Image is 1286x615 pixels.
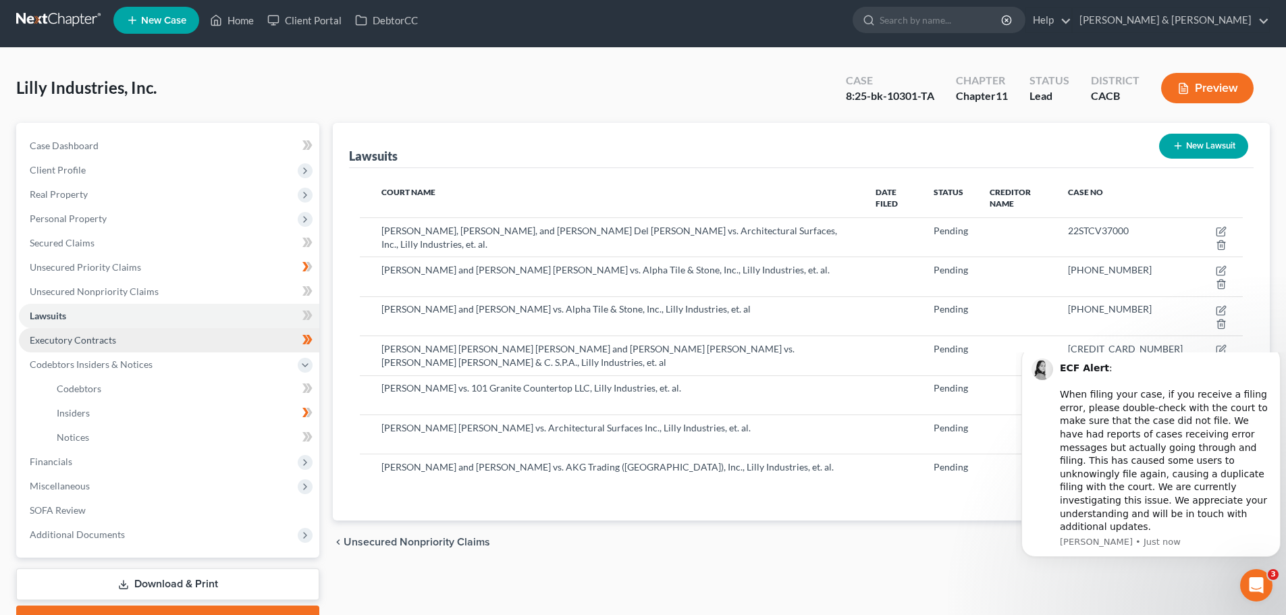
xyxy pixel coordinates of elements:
[333,537,490,547] button: chevron_left Unsecured Nonpriority Claims
[19,279,319,304] a: Unsecured Nonpriority Claims
[381,422,751,433] span: [PERSON_NAME] [PERSON_NAME] vs. Architectural Surfaces Inc., Lilly Industries, et. al.
[381,187,435,197] span: Court Name
[876,187,898,209] span: Date Filed
[344,537,490,547] span: Unsecured Nonpriority Claims
[1068,225,1129,236] span: 22STCV37000
[30,310,66,321] span: Lawsuits
[1068,264,1152,275] span: [PHONE_NUMBER]
[30,286,159,297] span: Unsecured Nonpriority Claims
[381,382,681,394] span: [PERSON_NAME] vs. 101 Granite Countertop LLC, Lilly Industries, et. al.
[16,568,319,600] a: Download & Print
[934,343,968,354] span: Pending
[1073,8,1269,32] a: [PERSON_NAME] & [PERSON_NAME]
[348,8,425,32] a: DebtorCC
[846,88,934,104] div: 8:25-bk-10301-TA
[990,187,1031,209] span: Creditor Name
[1068,303,1152,315] span: [PHONE_NUMBER]
[1016,352,1286,579] iframe: Intercom notifications message
[956,73,1008,88] div: Chapter
[30,213,107,224] span: Personal Property
[19,498,319,523] a: SOFA Review
[30,237,95,248] span: Secured Claims
[1068,187,1103,197] span: Case No
[381,343,795,368] span: [PERSON_NAME] [PERSON_NAME] [PERSON_NAME] and [PERSON_NAME] [PERSON_NAME] vs. [PERSON_NAME] [PERS...
[16,78,157,97] span: Lilly Industries, Inc.
[44,184,254,196] p: Message from Lindsey, sent Just now
[1268,569,1279,580] span: 3
[19,328,319,352] a: Executory Contracts
[381,225,837,250] span: [PERSON_NAME], [PERSON_NAME], and [PERSON_NAME] Del [PERSON_NAME] vs. Architectural Surfaces, Inc...
[19,255,319,279] a: Unsecured Priority Claims
[44,10,93,21] b: ECF Alert
[934,303,968,315] span: Pending
[16,6,37,28] img: Profile image for Lindsey
[30,504,86,516] span: SOFA Review
[1161,73,1254,103] button: Preview
[349,148,398,164] div: Lawsuits
[203,8,261,32] a: Home
[30,140,99,151] span: Case Dashboard
[30,529,125,540] span: Additional Documents
[381,461,834,473] span: [PERSON_NAME] and [PERSON_NAME] vs. AKG Trading ([GEOGRAPHIC_DATA]), Inc., Lilly Industries, et. al.
[1029,73,1069,88] div: Status
[934,422,968,433] span: Pending
[30,358,153,370] span: Codebtors Insiders & Notices
[261,8,348,32] a: Client Portal
[1240,569,1272,601] iframe: Intercom live chat
[934,461,968,473] span: Pending
[381,303,751,315] span: [PERSON_NAME] and [PERSON_NAME] vs. Alpha Tile & Stone, Inc., Lilly Industries, et. al
[30,480,90,491] span: Miscellaneous
[1026,8,1071,32] a: Help
[30,261,141,273] span: Unsecured Priority Claims
[46,377,319,401] a: Codebtors
[46,425,319,450] a: Notices
[1029,88,1069,104] div: Lead
[30,164,86,176] span: Client Profile
[381,264,830,275] span: [PERSON_NAME] and [PERSON_NAME] [PERSON_NAME] vs. Alpha Tile & Stone, Inc., Lilly Industries, et....
[57,407,90,419] span: Insiders
[44,9,254,182] div: : ​ When filing your case, if you receive a filing error, please double-check with the court to m...
[57,431,89,443] span: Notices
[19,304,319,328] a: Lawsuits
[19,231,319,255] a: Secured Claims
[44,3,254,182] div: Message content
[934,382,968,394] span: Pending
[19,134,319,158] a: Case Dashboard
[141,16,186,26] span: New Case
[934,187,963,197] span: Status
[956,88,1008,104] div: Chapter
[30,456,72,467] span: Financials
[934,264,968,275] span: Pending
[1159,134,1248,159] button: New Lawsuit
[1091,73,1140,88] div: District
[57,383,101,394] span: Codebtors
[996,89,1008,102] span: 11
[934,225,968,236] span: Pending
[30,334,116,346] span: Executory Contracts
[846,73,934,88] div: Case
[1068,343,1183,354] span: [CREDIT_CARD_NUMBER]
[333,537,344,547] i: chevron_left
[46,401,319,425] a: Insiders
[1091,88,1140,104] div: CACB
[30,188,88,200] span: Real Property
[880,7,1003,32] input: Search by name...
